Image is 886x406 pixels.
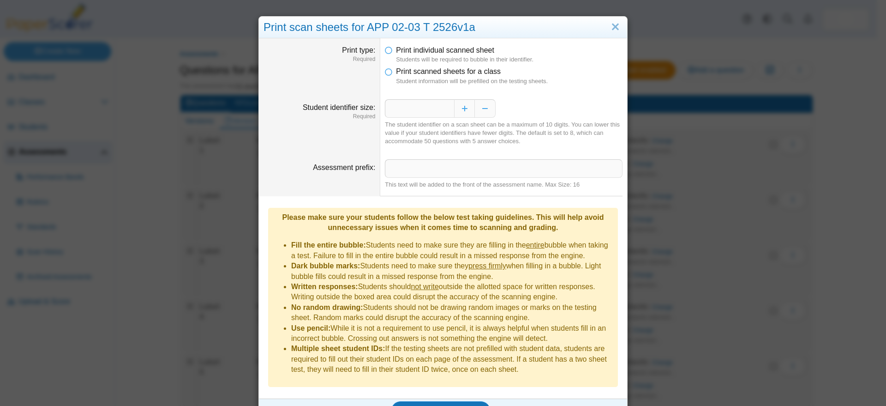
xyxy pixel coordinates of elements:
[259,17,627,38] div: Print scan sheets for APP 02-03 T 2526v1a
[291,262,360,270] b: Dark bubble marks:
[291,345,385,352] b: Multiple sheet student IDs:
[291,282,613,303] li: Students should outside the allotted space for written responses. Writing outside the boxed area ...
[396,55,623,64] dfn: Students will be required to bubble in their identifier.
[263,55,375,63] dfn: Required
[396,67,501,75] span: Print scanned sheets for a class
[526,241,545,249] u: entire
[291,303,613,323] li: Students should not be drawing random images or marks on the testing sheet. Random marks could di...
[468,262,506,270] u: press firmly
[291,324,330,332] b: Use pencil:
[454,99,475,118] button: Increase
[291,241,366,249] b: Fill the entire bubble:
[291,283,358,291] b: Written responses:
[291,323,613,344] li: While it is not a requirement to use pencil, it is always helpful when students fill in an incorr...
[291,344,613,375] li: If the testing sheets are not prefilled with student data, students are required to fill out thei...
[342,46,375,54] label: Print type
[303,103,375,111] label: Student identifier size
[263,113,375,121] dfn: Required
[608,19,623,35] a: Close
[282,213,604,231] b: Please make sure your students follow the below test taking guidelines. This will help avoid unne...
[313,164,375,171] label: Assessment prefix
[291,303,363,311] b: No random drawing:
[411,283,438,291] u: not write
[291,240,613,261] li: Students need to make sure they are filling in the bubble when taking a test. Failure to fill in ...
[396,46,494,54] span: Print individual scanned sheet
[396,77,623,85] dfn: Student information will be prefilled on the testing sheets.
[385,121,623,146] div: The student identifier on a scan sheet can be a maximum of 10 digits. You can lower this value if...
[291,261,613,282] li: Students need to make sure they when filling in a bubble. Light bubble fills could result in a mi...
[385,181,623,189] div: This text will be added to the front of the assessment name. Max Size: 16
[475,99,496,118] button: Decrease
